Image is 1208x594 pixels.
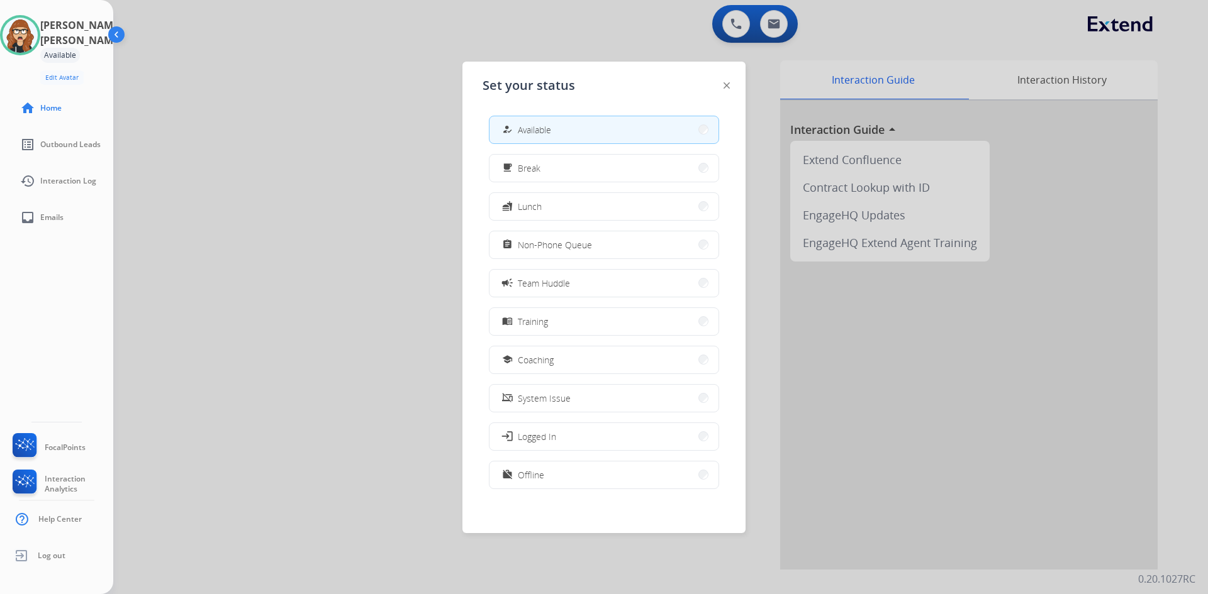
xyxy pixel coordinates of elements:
button: Non-Phone Queue [489,231,719,258]
button: Team Huddle [489,270,719,297]
span: Lunch [518,200,542,213]
button: System Issue [489,385,719,412]
span: Training [518,315,548,328]
span: Help Center [38,514,82,524]
mat-icon: how_to_reg [502,124,513,135]
button: Break [489,155,719,182]
mat-icon: inbox [20,210,35,225]
mat-icon: campaign [501,277,513,289]
span: Break [518,162,540,175]
mat-icon: login [501,430,513,443]
mat-icon: fastfood [502,201,513,212]
span: Team Huddle [518,277,570,290]
span: Outbound Leads [40,140,101,150]
span: Interaction Log [40,176,96,186]
mat-icon: free_breakfast [502,163,513,173]
span: Home [40,103,62,113]
button: Offline [489,461,719,488]
a: FocalPoints [10,433,86,462]
button: Logged In [489,423,719,450]
span: System Issue [518,392,571,405]
span: Interaction Analytics [45,474,113,494]
img: avatar [3,18,38,53]
span: Offline [518,468,544,481]
mat-icon: history [20,173,35,189]
button: Lunch [489,193,719,220]
span: Logged In [518,430,556,443]
mat-icon: phonelink_off [502,393,513,404]
span: Emails [40,212,64,223]
mat-icon: school [502,355,513,365]
a: Interaction Analytics [10,470,113,498]
mat-icon: assignment [502,239,513,250]
h3: [PERSON_NAME] [PERSON_NAME] [40,18,122,48]
img: close-button [724,82,730,89]
button: Available [489,116,719,143]
button: Training [489,308,719,335]
span: Available [518,123,551,136]
mat-icon: work_off [502,470,513,480]
button: Edit Avatar [40,70,84,85]
span: Coaching [518,353,554,366]
span: Non-Phone Queue [518,238,592,251]
span: Log out [38,551,65,561]
span: Set your status [483,77,575,94]
div: Available [40,48,80,63]
mat-icon: menu_book [502,316,513,327]
button: Coaching [489,346,719,373]
mat-icon: list_alt [20,137,35,152]
p: 0.20.1027RC [1138,571,1195,586]
mat-icon: home [20,101,35,116]
span: FocalPoints [45,443,86,453]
